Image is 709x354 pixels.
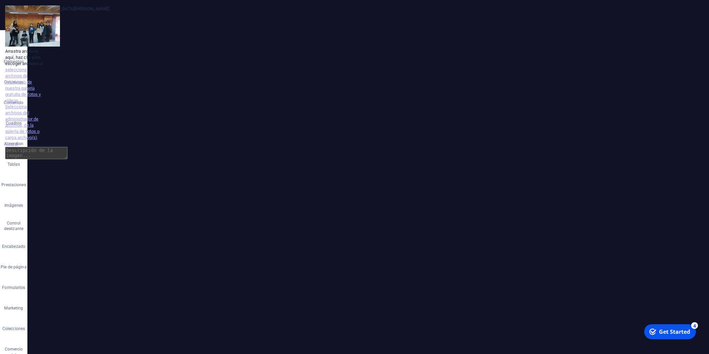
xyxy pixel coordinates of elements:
[14,18,709,24] h4: Home
[4,305,23,311] p: Marketing
[5,346,23,352] p: Comercio
[1,182,26,188] p: Prestaciones
[2,244,25,249] p: Encabezado
[14,6,709,12] h4: Escuela [GEOGRAPHIC_DATA][PERSON_NAME]
[5,104,45,141] a: Selecciona archivos del administrador de archivos, de la galería de fotos o carga archivo(s)
[19,7,50,14] div: Get Started
[4,3,56,18] div: Get Started 4 items remaining, 20% complete
[5,5,60,47] img: 1-em8AgGVxQziCUZItE3UBPQ.jpg
[5,67,41,103] a: selecciona archivos de Archivos o de nuestra galería gratuita de fotos y vídeos
[51,1,58,8] div: 4
[5,141,45,147] a: Cargar
[1,264,26,270] p: Pie de página
[2,285,25,290] p: Formularios
[5,49,43,103] span: Arrastra archivos aquí, haz clic para escoger archivos o
[5,48,45,104] div: 1-em8AgGVxQziCUZItE3UBPQ.jpg
[2,326,25,331] p: Colecciones
[4,203,23,208] p: Imágenes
